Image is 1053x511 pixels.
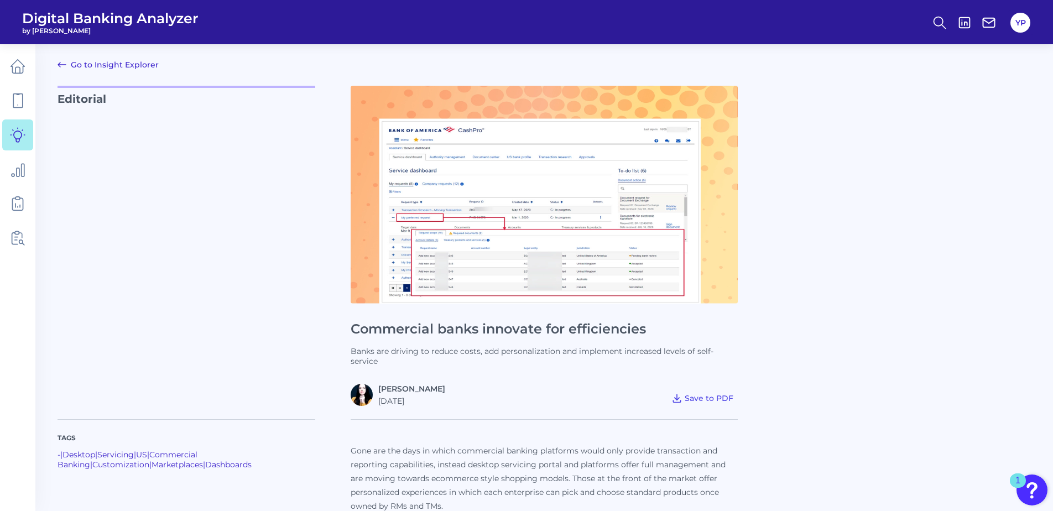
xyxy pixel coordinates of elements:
span: | [147,450,149,460]
a: Commercial Banking [58,450,197,470]
span: | [149,460,152,470]
a: US [136,450,147,460]
div: [DATE] [378,396,445,406]
a: [PERSON_NAME] [378,384,445,394]
a: Marketplaces [152,460,203,470]
span: | [134,450,136,460]
span: | [60,450,62,460]
span: - [58,450,60,460]
p: Banks are driving to reduce costs, add personalization and implement increased levels of self-ser... [351,346,738,366]
a: Desktop [62,450,95,460]
div: 1 [1015,481,1020,495]
a: Servicing [97,450,134,460]
button: Open Resource Center, 1 new notification [1016,474,1047,505]
p: Tags [58,433,315,443]
button: YP [1010,13,1030,33]
h1: Commercial banks innovate for efficiencies [351,321,738,337]
a: Customization [92,460,149,470]
img: jsypal-e1648503412846.jpg [351,384,373,406]
span: | [95,450,97,460]
a: Go to Insight Explorer [58,58,159,71]
span: | [90,460,92,470]
img: CashPro.png [351,86,738,304]
span: by [PERSON_NAME] [22,27,199,35]
a: Dashboards [205,460,252,470]
span: Save to PDF [685,393,733,403]
button: Save to PDF [667,390,738,406]
p: Editorial [58,86,315,406]
span: Digital Banking Analyzer [22,10,199,27]
span: | [203,460,205,470]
